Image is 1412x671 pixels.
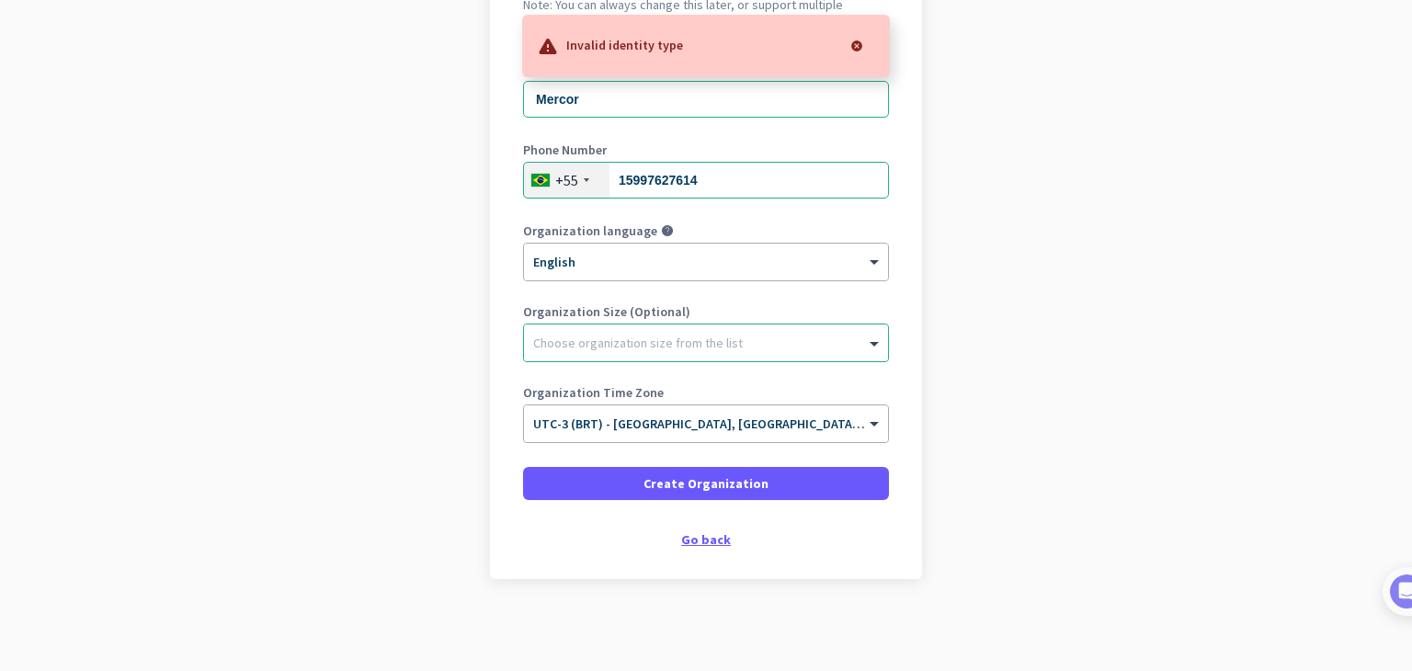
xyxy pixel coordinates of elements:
[523,143,889,156] label: Phone Number
[566,35,683,53] p: Invalid identity type
[523,224,657,237] label: Organization language
[523,386,889,399] label: Organization Time Zone
[555,171,578,189] div: +55
[523,305,889,318] label: Organization Size (Optional)
[523,81,889,118] input: What is the name of your organization?
[523,533,889,546] div: Go back
[643,474,769,493] span: Create Organization
[523,467,889,500] button: Create Organization
[661,224,674,237] i: help
[523,162,889,199] input: 11 2345-6789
